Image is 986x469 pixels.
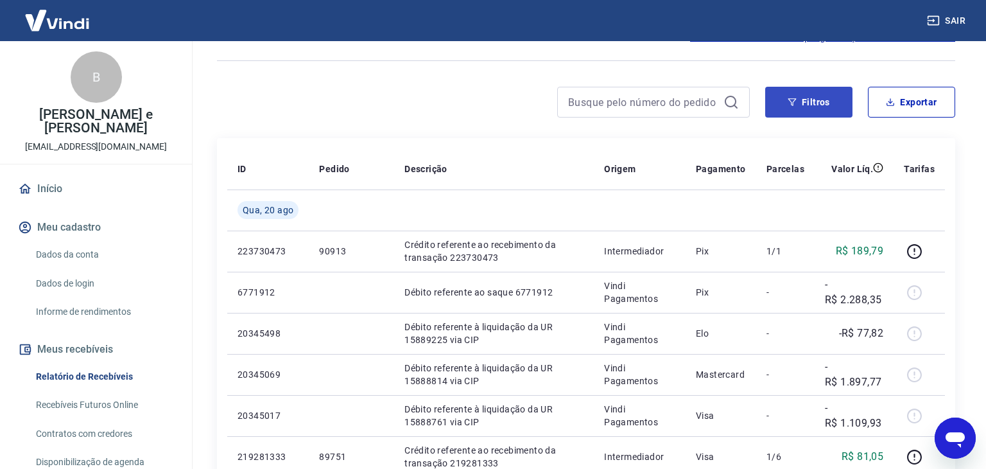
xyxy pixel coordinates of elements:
p: [PERSON_NAME] e [PERSON_NAME] [10,108,182,135]
a: Dados de login [31,270,177,297]
p: Valor Líq. [831,163,873,175]
p: Vindi Pagamentos [604,279,675,305]
p: Vindi Pagamentos [604,403,675,429]
p: Pix [696,286,746,299]
p: Elo [696,327,746,340]
p: Débito referente ao saque 6771912 [404,286,584,299]
p: 89751 [319,450,384,463]
a: Início [15,175,177,203]
p: 20345498 [238,327,298,340]
p: ID [238,163,246,175]
span: Qua, 20 ago [243,204,293,217]
p: R$ 189,79 [836,243,884,259]
p: - [766,409,804,422]
p: 223730473 [238,245,298,258]
p: Intermediador [604,245,675,258]
button: Exportar [868,87,955,118]
p: Crédito referente ao recebimento da transação 223730473 [404,238,584,264]
a: Informe de rendimentos [31,299,177,325]
button: Sair [924,9,971,33]
p: Vindi Pagamentos [604,321,675,346]
p: Débito referente à liquidação da UR 15888761 via CIP [404,403,584,429]
p: 6771912 [238,286,298,299]
p: 20345017 [238,409,298,422]
button: Meu cadastro [15,213,177,242]
p: - [766,327,804,340]
p: Pedido [319,163,349,175]
p: 90913 [319,245,384,258]
p: - [766,286,804,299]
p: 1/6 [766,450,804,463]
input: Busque pelo número do pedido [568,93,718,112]
div: B [71,51,122,103]
button: Filtros [765,87,852,118]
p: Parcelas [766,163,804,175]
p: [EMAIL_ADDRESS][DOMAIN_NAME] [25,140,167,154]
a: Relatório de Recebíveis [31,364,177,390]
img: Vindi [15,1,99,40]
p: Vindi Pagamentos [604,362,675,387]
p: Débito referente à liquidação da UR 15888814 via CIP [404,362,584,387]
iframe: Botão para abrir a janela de mensagens [935,418,976,459]
p: 20345069 [238,368,298,381]
p: Visa [696,409,746,422]
p: Mastercard [696,368,746,381]
button: Meus recebíveis [15,335,177,364]
a: Recebíveis Futuros Online [31,392,177,418]
p: R$ 81,05 [842,449,883,465]
p: 1/1 [766,245,804,258]
p: -R$ 1.897,77 [825,359,883,390]
p: -R$ 2.288,35 [825,277,883,308]
p: - [766,368,804,381]
p: Visa [696,450,746,463]
a: Dados da conta [31,242,177,268]
p: 219281333 [238,450,298,463]
p: Pix [696,245,746,258]
p: -R$ 77,82 [839,326,884,341]
p: Tarifas [904,163,935,175]
p: Pagamento [696,163,746,175]
a: Contratos com credores [31,421,177,447]
p: -R$ 1.109,93 [825,400,883,431]
p: Descrição [404,163,447,175]
p: Origem [604,163,636,175]
p: Intermediador [604,450,675,463]
p: Débito referente à liquidação da UR 15889225 via CIP [404,321,584,346]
